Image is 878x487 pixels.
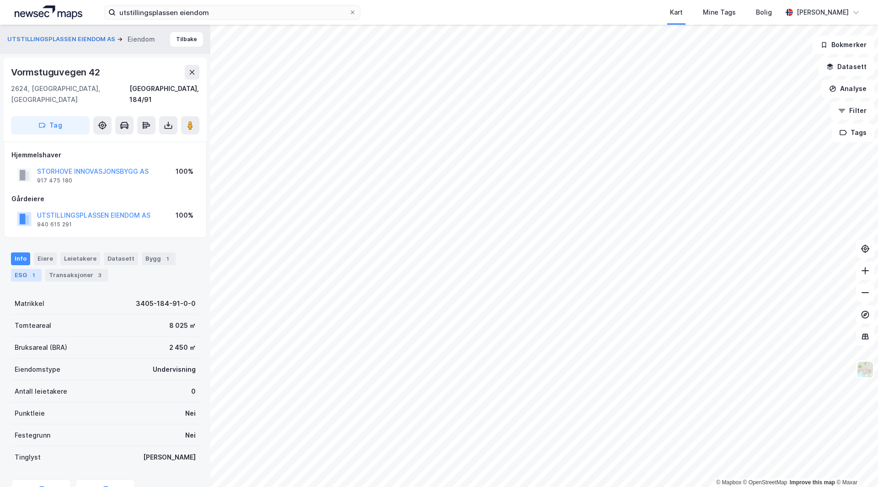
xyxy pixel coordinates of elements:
div: 940 615 291 [37,221,72,228]
button: Tags [832,123,874,142]
button: Filter [830,102,874,120]
div: Nei [185,408,196,419]
div: Info [11,252,30,265]
div: Antall leietakere [15,386,67,397]
iframe: Chat Widget [832,443,878,487]
div: Tinglyst [15,452,41,463]
div: Mine Tags [703,7,736,18]
div: Hjemmelshaver [11,150,199,161]
button: UTSTILLINGSPLASSEN EIENDOM AS [7,35,117,44]
div: ESG [11,269,42,282]
div: [PERSON_NAME] [797,7,849,18]
div: Vormstuguvegen 42 [11,65,102,80]
button: Tag [11,116,90,134]
input: Søk på adresse, matrikkel, gårdeiere, leietakere eller personer [116,5,349,19]
div: Punktleie [15,408,45,419]
button: Bokmerker [813,36,874,54]
a: OpenStreetMap [743,479,787,486]
div: Nei [185,430,196,441]
button: Tilbake [170,32,203,47]
div: 1 [29,271,38,280]
div: Bygg [142,252,176,265]
div: 3405-184-91-0-0 [136,298,196,309]
div: Transaksjoner [45,269,108,282]
div: Gårdeiere [11,193,199,204]
div: 100% [176,210,193,221]
div: 8 025 ㎡ [169,320,196,331]
div: 100% [176,166,193,177]
div: 1 [163,254,172,263]
div: Datasett [104,252,138,265]
div: Undervisning [153,364,196,375]
div: Tomteareal [15,320,51,331]
div: Kontrollprogram for chat [832,443,878,487]
div: [GEOGRAPHIC_DATA], 184/91 [129,83,199,105]
div: [PERSON_NAME] [143,452,196,463]
img: Z [857,361,874,378]
div: 2 450 ㎡ [169,342,196,353]
button: Analyse [821,80,874,98]
div: 0 [191,386,196,397]
div: 917 475 180 [37,177,72,184]
div: 2624, [GEOGRAPHIC_DATA], [GEOGRAPHIC_DATA] [11,83,129,105]
div: Bolig [756,7,772,18]
div: Kart [670,7,683,18]
a: Improve this map [790,479,835,486]
div: Eiendom [128,34,155,45]
button: Datasett [819,58,874,76]
div: Bruksareal (BRA) [15,342,67,353]
div: Eiere [34,252,57,265]
img: logo.a4113a55bc3d86da70a041830d287a7e.svg [15,5,82,19]
div: 3 [95,271,104,280]
div: Festegrunn [15,430,50,441]
div: Matrikkel [15,298,44,309]
div: Eiendomstype [15,364,60,375]
a: Mapbox [716,479,741,486]
div: Leietakere [60,252,100,265]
